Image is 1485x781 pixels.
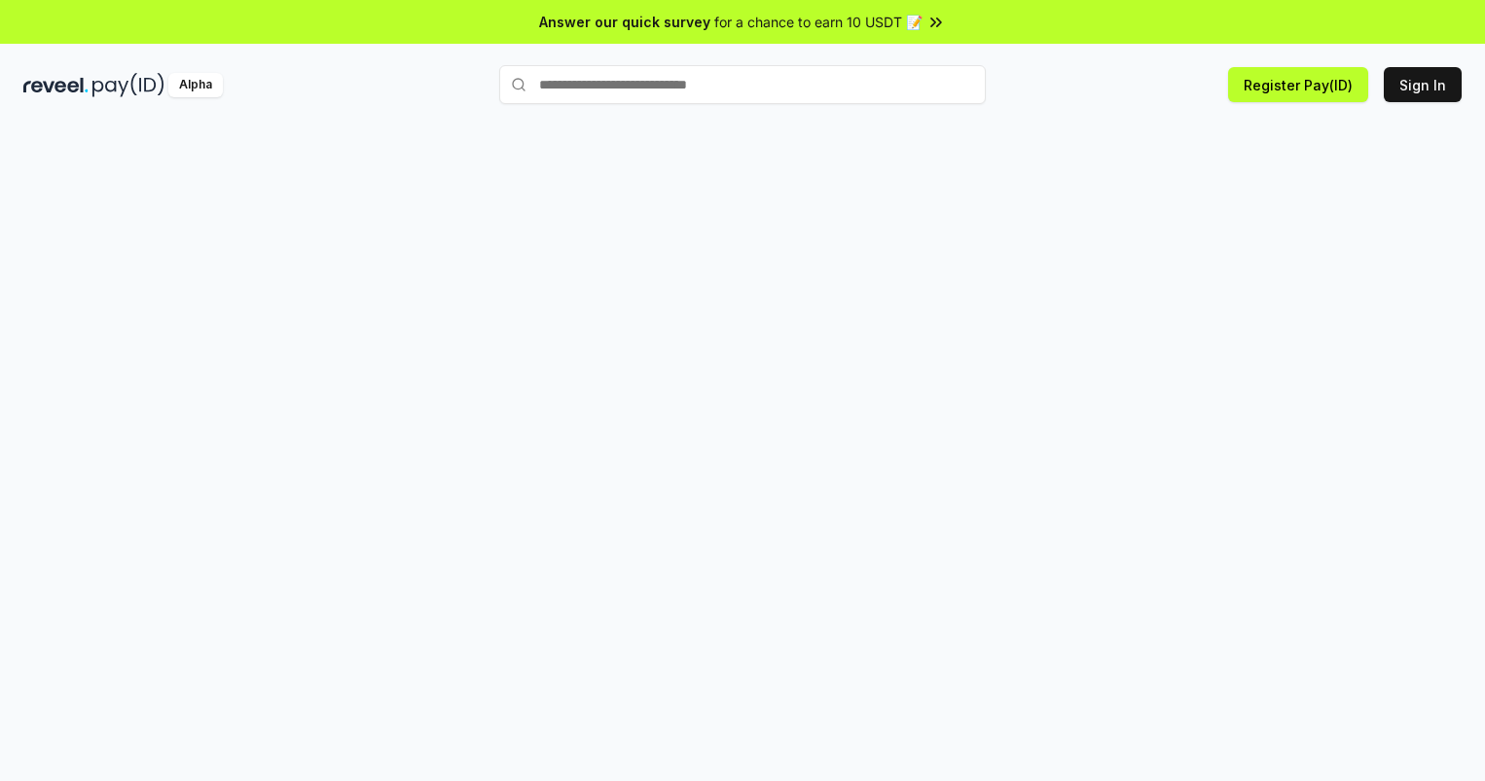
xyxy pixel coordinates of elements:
[1228,67,1368,102] button: Register Pay(ID)
[1384,67,1462,102] button: Sign In
[92,73,164,97] img: pay_id
[539,12,710,32] span: Answer our quick survey
[714,12,923,32] span: for a chance to earn 10 USDT 📝
[23,73,89,97] img: reveel_dark
[168,73,223,97] div: Alpha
